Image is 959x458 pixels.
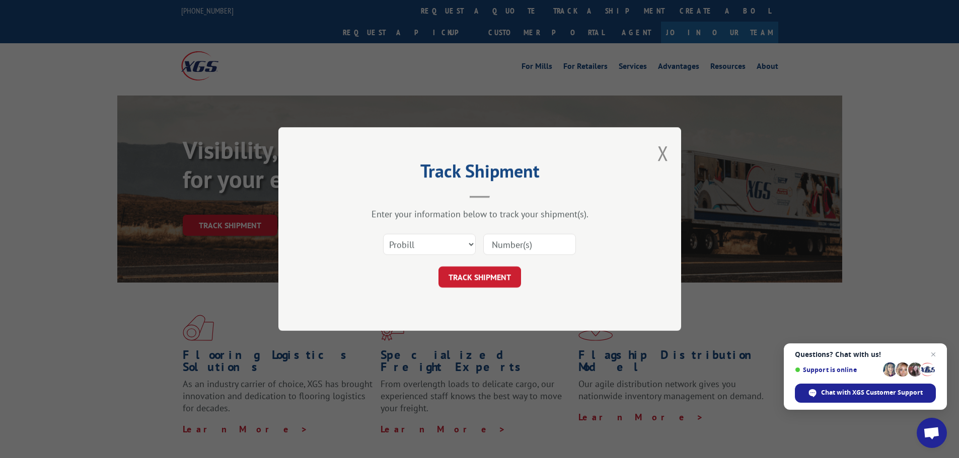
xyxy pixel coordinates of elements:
button: Close modal [657,140,669,166]
button: TRACK SHIPMENT [438,266,521,288]
input: Number(s) [483,234,576,255]
span: Questions? Chat with us! [795,350,936,358]
span: Close chat [927,348,939,360]
span: Support is online [795,366,879,374]
div: Open chat [917,418,947,448]
div: Chat with XGS Customer Support [795,384,936,403]
span: Chat with XGS Customer Support [821,388,923,397]
div: Enter your information below to track your shipment(s). [329,208,631,220]
h2: Track Shipment [329,164,631,183]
